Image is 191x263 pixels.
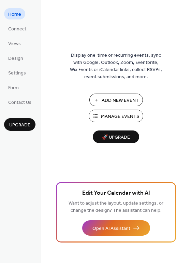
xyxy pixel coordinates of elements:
[89,94,143,106] button: Add New Event
[8,40,21,47] span: Views
[93,130,139,143] button: 🚀 Upgrade
[8,70,26,77] span: Settings
[82,220,150,236] button: Open AI Assistant
[8,26,26,33] span: Connect
[70,52,162,81] span: Display one-time or recurring events, sync with Google, Outlook, Zoom, Eventbrite, Wix Events or ...
[4,118,35,131] button: Upgrade
[82,189,150,198] span: Edit Your Calendar with AI
[8,84,19,92] span: Form
[97,133,135,142] span: 🚀 Upgrade
[101,113,139,120] span: Manage Events
[4,38,25,49] a: Views
[4,82,23,93] a: Form
[4,96,35,108] a: Contact Us
[4,67,30,78] a: Settings
[89,110,143,122] button: Manage Events
[8,99,31,106] span: Contact Us
[4,52,27,64] a: Design
[8,11,21,18] span: Home
[8,55,23,62] span: Design
[4,8,25,19] a: Home
[4,23,30,34] a: Connect
[92,225,130,232] span: Open AI Assistant
[9,122,30,129] span: Upgrade
[102,97,139,104] span: Add New Event
[69,199,163,215] span: Want to adjust the layout, update settings, or change the design? The assistant can help.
